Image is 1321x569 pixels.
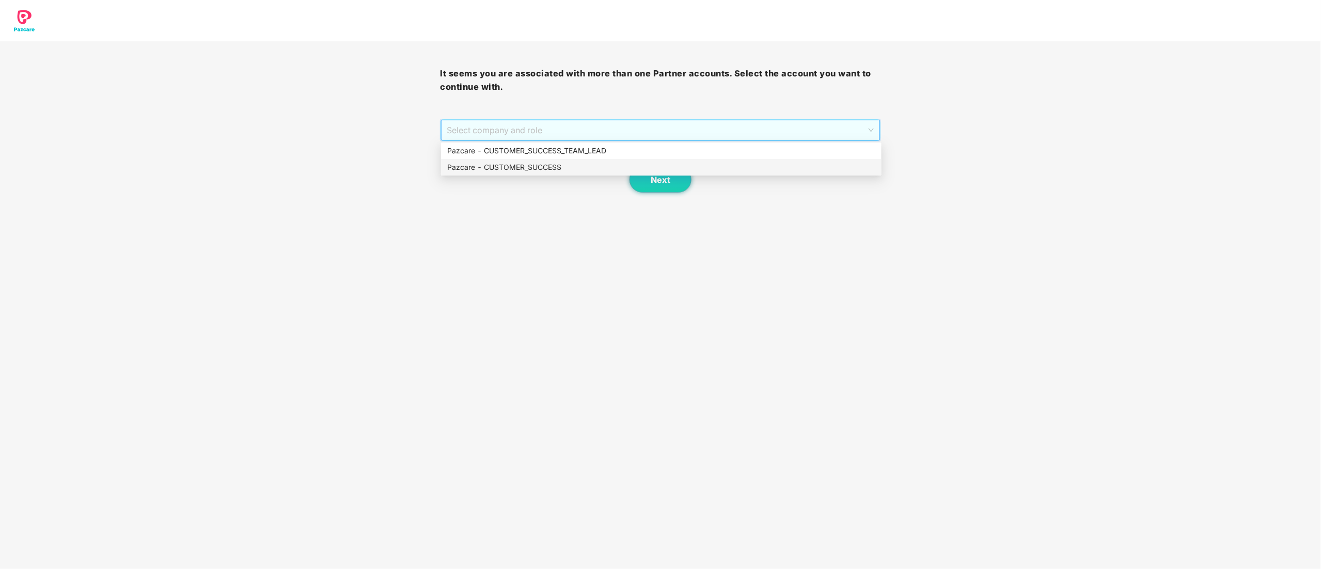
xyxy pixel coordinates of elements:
[447,145,875,156] div: Pazcare - CUSTOMER_SUCCESS_TEAM_LEAD
[447,120,874,140] span: Select company and role
[441,143,882,159] div: Pazcare - CUSTOMER_SUCCESS_TEAM_LEAD
[630,167,691,193] button: Next
[441,159,882,176] div: Pazcare - CUSTOMER_SUCCESS
[441,67,881,93] h3: It seems you are associated with more than one Partner accounts. Select the account you want to c...
[447,162,875,173] div: Pazcare - CUSTOMER_SUCCESS
[651,175,670,185] span: Next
